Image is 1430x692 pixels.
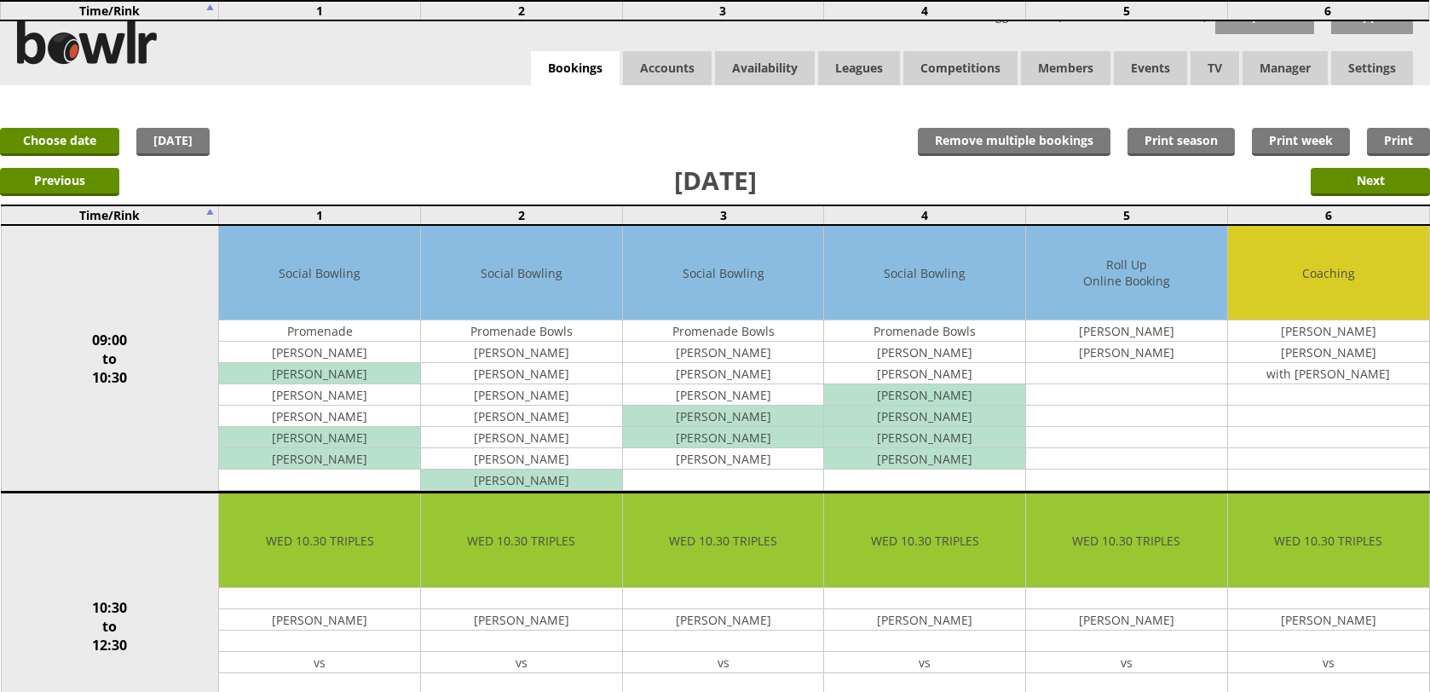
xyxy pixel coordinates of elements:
a: Events [1114,51,1187,85]
a: Leagues [818,51,900,85]
td: WED 10.30 TRIPLES [1228,493,1429,588]
a: Print season [1127,128,1235,156]
td: Coaching [1228,226,1429,320]
td: Social Bowling [623,226,824,320]
td: [PERSON_NAME] [421,609,622,631]
td: [PERSON_NAME] [1228,609,1429,631]
td: WED 10.30 TRIPLES [219,493,420,588]
td: WED 10.30 TRIPLES [421,493,622,588]
td: [PERSON_NAME] [219,427,420,448]
span: Accounts [623,51,712,85]
td: WED 10.30 TRIPLES [824,493,1025,588]
input: Remove multiple bookings [918,128,1110,156]
td: Time/Rink [1,1,219,20]
td: vs [623,652,824,673]
a: Print [1367,128,1430,156]
td: 1 [219,205,421,225]
td: 4 [824,1,1026,20]
td: [PERSON_NAME] [421,406,622,427]
td: vs [1228,652,1429,673]
td: Promenade [219,320,420,342]
td: 2 [421,205,623,225]
td: 3 [622,205,824,225]
td: with [PERSON_NAME] [1228,363,1429,384]
td: Social Bowling [421,226,622,320]
td: [PERSON_NAME] [421,448,622,470]
td: 6 [1227,1,1429,20]
a: Bookings [531,51,620,86]
td: Promenade Bowls [824,320,1025,342]
td: 3 [622,1,824,20]
td: [PERSON_NAME] [219,342,420,363]
td: [PERSON_NAME] [421,342,622,363]
td: [PERSON_NAME] [219,448,420,470]
td: 09:00 to 10:30 [1,225,219,493]
a: [DATE] [136,128,210,156]
td: [PERSON_NAME] [1228,320,1429,342]
span: TV [1191,51,1239,85]
td: [PERSON_NAME] [421,363,622,384]
td: vs [1026,652,1227,673]
td: [PERSON_NAME] [824,609,1025,631]
td: 5 [1025,1,1227,20]
td: [PERSON_NAME] [824,406,1025,427]
span: Members [1021,51,1110,85]
td: vs [824,652,1025,673]
td: WED 10.30 TRIPLES [1026,493,1227,588]
td: 4 [824,205,1026,225]
td: [PERSON_NAME] [219,363,420,384]
span: Manager [1243,51,1328,85]
td: [PERSON_NAME] [824,363,1025,384]
td: WED 10.30 TRIPLES [623,493,824,588]
td: 2 [420,1,622,20]
td: [PERSON_NAME] [421,427,622,448]
td: vs [219,652,420,673]
td: [PERSON_NAME] [1228,342,1429,363]
td: [PERSON_NAME] [824,448,1025,470]
td: [PERSON_NAME] [824,342,1025,363]
td: [PERSON_NAME] [1026,320,1227,342]
td: [PERSON_NAME] [623,406,824,427]
a: Competitions [903,51,1018,85]
td: [PERSON_NAME] [824,384,1025,406]
td: Promenade Bowls [623,320,824,342]
td: [PERSON_NAME] [421,384,622,406]
td: vs [421,652,622,673]
td: [PERSON_NAME] [623,363,824,384]
td: [PERSON_NAME] [623,609,824,631]
a: Print week [1252,128,1350,156]
td: 1 [219,1,421,20]
td: 5 [1026,205,1228,225]
a: Availability [715,51,815,85]
td: [PERSON_NAME] [623,448,824,470]
td: [PERSON_NAME] [824,427,1025,448]
span: Settings [1331,51,1413,85]
td: 6 [1227,205,1429,225]
td: [PERSON_NAME] [623,427,824,448]
td: [PERSON_NAME] [219,384,420,406]
td: Social Bowling [824,226,1025,320]
td: Social Bowling [219,226,420,320]
td: [PERSON_NAME] [421,470,622,491]
td: Time/Rink [1,205,219,225]
td: [PERSON_NAME] [1026,609,1227,631]
td: [PERSON_NAME] [623,384,824,406]
td: Roll Up Online Booking [1026,226,1227,320]
td: [PERSON_NAME] [219,609,420,631]
td: Promenade Bowls [421,320,622,342]
input: Next [1311,168,1430,196]
td: [PERSON_NAME] [623,342,824,363]
td: [PERSON_NAME] [1026,342,1227,363]
td: [PERSON_NAME] [219,406,420,427]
